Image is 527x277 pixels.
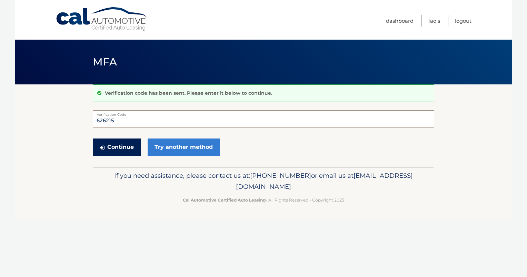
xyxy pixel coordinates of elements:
span: [EMAIL_ADDRESS][DOMAIN_NAME] [236,172,413,191]
label: Verification Code [93,110,434,116]
p: Verification code has been sent. Please enter it below to continue. [105,90,272,96]
a: Logout [455,15,471,27]
input: Verification Code [93,110,434,127]
a: FAQ's [428,15,440,27]
span: [PHONE_NUMBER] [250,172,311,179]
button: Continue [93,138,141,156]
p: If you need assistance, please contact us at: or email us at [97,170,430,192]
a: Try another method [148,138,220,156]
a: Dashboard [386,15,414,27]
a: Cal Automotive [56,7,149,31]
strong: Cal Automotive Certified Auto Leasing [183,197,266,203]
span: MFA [93,55,117,68]
p: - All Rights Reserved - Copyright 2025 [97,196,430,204]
